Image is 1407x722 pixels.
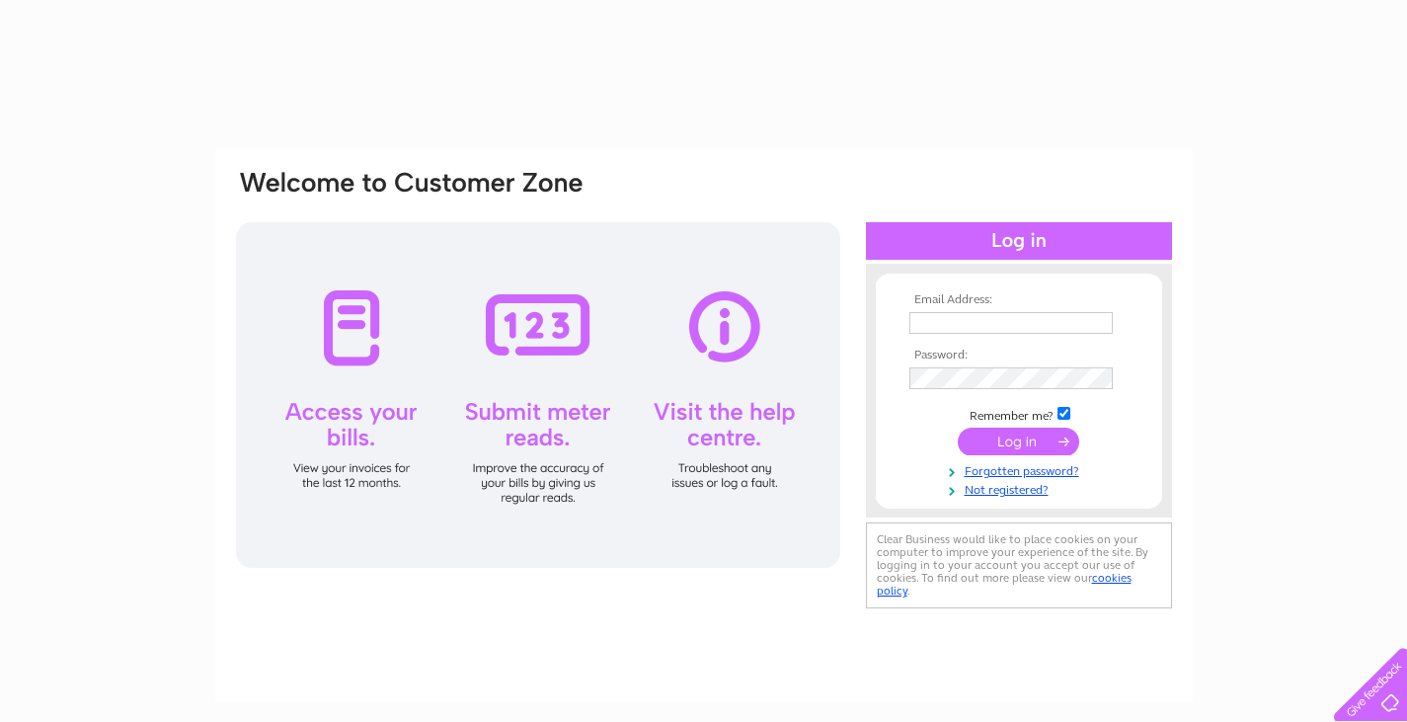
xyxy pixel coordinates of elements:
a: cookies policy [877,571,1132,598]
input: Submit [958,428,1079,455]
a: Forgotten password? [909,460,1133,479]
td: Remember me? [904,404,1133,424]
a: Not registered? [909,479,1133,498]
th: Password: [904,349,1133,362]
th: Email Address: [904,293,1133,307]
div: Clear Business would like to place cookies on your computer to improve your experience of the sit... [866,522,1172,608]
